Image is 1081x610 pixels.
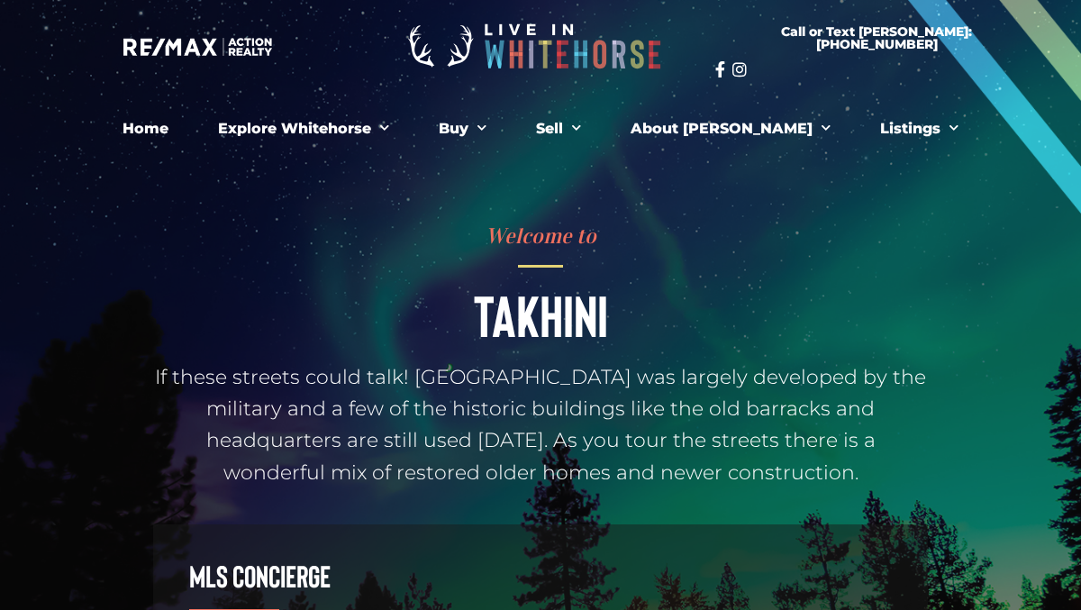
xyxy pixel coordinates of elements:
a: Sell [522,111,595,147]
h3: MLS Concierge [189,560,670,591]
a: Explore Whitehorse [204,111,403,147]
nav: Menu [45,111,1036,147]
a: Home [109,111,182,147]
a: Call or Text [PERSON_NAME]: [PHONE_NUMBER] [715,14,1038,61]
a: Listings [867,111,972,147]
a: About [PERSON_NAME] [617,111,844,147]
a: Buy [425,111,500,147]
p: If these streets could talk! [GEOGRAPHIC_DATA] was largely developed by the military and a few of... [153,361,928,488]
span: Call or Text [PERSON_NAME]: [PHONE_NUMBER] [737,25,1016,50]
h1: Takhini [153,286,928,343]
h4: Welcome to [153,225,928,247]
